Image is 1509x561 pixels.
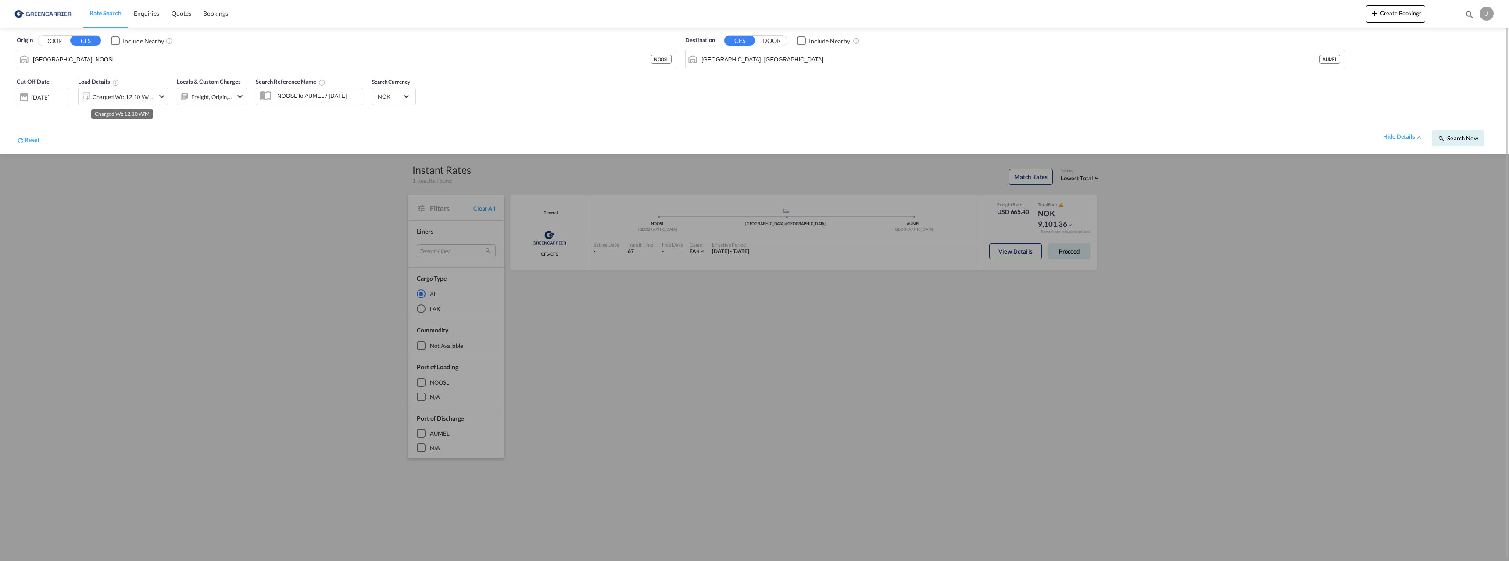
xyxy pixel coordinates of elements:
div: Freight Origin Destination [191,91,232,103]
div: icon-refreshReset [17,136,39,146]
md-input-container: Melbourne, AUMEL [686,50,1345,68]
button: DOOR [756,36,787,46]
button: CFS [70,36,101,46]
div: icon-magnify [1465,10,1474,23]
md-icon: Unchecked: Ignores neighbouring ports when fetching rates.Checked : Includes neighbouring ports w... [166,37,173,44]
span: Destination [685,36,715,45]
div: Freight Origin Destinationicon-chevron-down [177,88,247,105]
div: [DATE] [17,88,69,106]
div: Charged Wt: 12.10 W/M [93,91,154,103]
md-icon: Your search will be saved by the below given name [318,79,325,86]
span: Rate Search [89,9,122,17]
span: Origin [17,36,32,45]
span: NOK [378,93,402,100]
div: [DATE] [31,93,49,101]
span: Bookings [203,10,228,17]
span: Load Details [78,78,119,85]
md-icon: icon-magnify [1438,135,1445,142]
md-icon: icon-chevron-down [235,91,245,102]
span: Search Currency [372,79,410,85]
button: icon-magnifySearch Now [1432,130,1484,146]
md-icon: icon-plus 400-fg [1370,8,1380,18]
button: icon-plus 400-fgCreate Bookings [1366,5,1425,23]
input: Search by Port [33,53,651,66]
div: hide detailsicon-chevron-up [1383,132,1423,141]
button: CFS [724,36,755,46]
md-checkbox: Checkbox No Ink [797,36,850,45]
div: J [1480,7,1494,21]
span: Quotes [172,10,191,17]
div: Include Nearby [809,37,850,46]
input: Search by Port [701,53,1319,66]
span: Reset [25,136,39,143]
span: Search Reference Name [256,78,325,85]
div: AUMEL [1319,55,1341,64]
img: e39c37208afe11efa9cb1d7a6ea7d6f5.png [13,4,72,24]
div: NOOSL [651,55,672,64]
md-icon: Unchecked: Ignores neighbouring ports when fetching rates.Checked : Includes neighbouring ports w... [853,37,860,44]
div: Charged Wt: 12.10 W/Micon-chevron-down [78,88,168,105]
span: Enquiries [134,10,159,17]
md-icon: icon-refresh [17,136,25,144]
div: Include Nearby [123,37,164,46]
md-datepicker: Select [17,105,23,117]
md-icon: icon-magnify [1465,10,1474,19]
button: DOOR [38,36,69,46]
span: icon-magnifySearch Now [1438,135,1478,142]
md-icon: Chargeable Weight [112,79,119,86]
md-tooltip: Charged Wt: 12.10 W/M [91,109,153,119]
md-input-container: Oslo, NOOSL [17,50,676,68]
span: Cut Off Date [17,78,50,85]
input: Search Reference Name [273,89,363,102]
md-icon: icon-chevron-down [157,91,167,102]
md-select: Select Currency: kr NOKNorway Krone [377,90,411,103]
span: Locals & Custom Charges [177,78,241,85]
md-checkbox: Checkbox No Ink [111,36,164,45]
md-icon: icon-chevron-up [1415,133,1423,141]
